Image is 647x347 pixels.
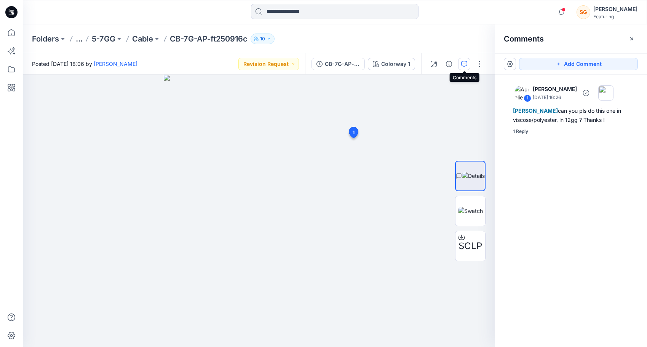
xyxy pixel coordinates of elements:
div: Colorway 1 [381,60,410,68]
a: 5-7GG [92,34,115,44]
img: Details [462,172,485,180]
span: Posted [DATE] 18:06 by [32,60,137,68]
h2: Comments [504,34,544,43]
img: eyJhbGciOiJIUzI1NiIsImtpZCI6IjAiLCJzbHQiOiJzZXMiLCJ0eXAiOiJKV1QifQ.eyJkYXRhIjp7InR5cGUiOiJzdG9yYW... [164,75,354,347]
button: CB-7G-AP-ft250916c [312,58,365,70]
p: 10 [260,35,265,43]
a: Cable [132,34,153,44]
a: Folders [32,34,59,44]
button: Colorway 1 [368,58,415,70]
img: Swatch [458,207,483,215]
button: ... [76,34,83,44]
button: Details [443,58,455,70]
div: [PERSON_NAME] [593,5,637,14]
p: CB-7G-AP-ft250916c [170,34,248,44]
div: 1 [524,94,531,102]
p: [DATE] 16:26 [533,94,577,101]
div: can you pls do this one in viscose/polyester, in 12gg ? Thanks ! [513,106,629,125]
div: Featuring [593,14,637,19]
button: 10 [251,34,275,44]
span: SCLP [458,239,482,253]
a: [PERSON_NAME] [94,61,137,67]
div: 1 Reply [513,128,528,135]
div: SG [577,5,590,19]
button: Add Comment [519,58,638,70]
span: [PERSON_NAME] [513,107,558,114]
img: Aurelie Rob [514,85,530,101]
div: CB-7G-AP-ft250916c [325,60,360,68]
p: [PERSON_NAME] [533,85,577,94]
